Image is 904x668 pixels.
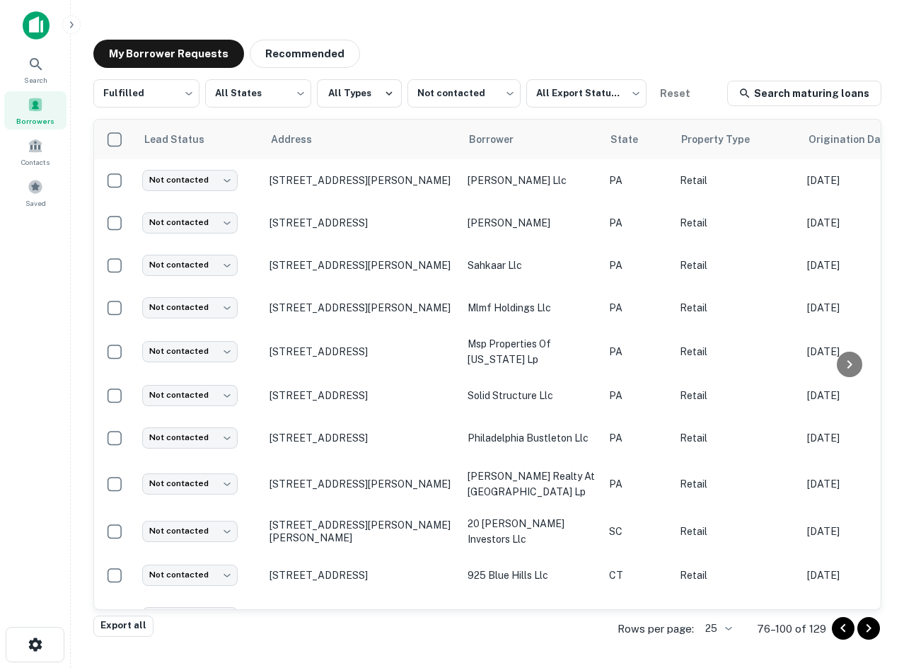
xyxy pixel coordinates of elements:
[142,427,238,448] div: Not contacted
[4,50,66,88] a: Search
[142,341,238,362] div: Not contacted
[262,120,460,159] th: Address
[680,344,793,359] p: Retail
[680,388,793,403] p: Retail
[609,476,666,492] p: PA
[618,621,694,638] p: Rows per page:
[270,432,453,444] p: [STREET_ADDRESS]
[609,258,666,273] p: PA
[833,555,904,623] iframe: Chat Widget
[757,621,826,638] p: 76–100 of 129
[16,115,54,127] span: Borrowers
[270,301,453,314] p: [STREET_ADDRESS][PERSON_NAME]
[680,476,793,492] p: Retail
[270,174,453,187] p: [STREET_ADDRESS][PERSON_NAME]
[460,120,602,159] th: Borrower
[680,173,793,188] p: Retail
[23,11,50,40] img: capitalize-icon.png
[407,75,521,112] div: Not contacted
[270,569,453,582] p: [STREET_ADDRESS]
[727,81,881,106] a: Search maturing loans
[142,565,238,585] div: Not contacted
[609,388,666,403] p: PA
[680,258,793,273] p: Retail
[4,91,66,129] a: Borrowers
[142,212,238,233] div: Not contacted
[609,215,666,231] p: PA
[250,40,360,68] button: Recommended
[142,385,238,405] div: Not contacted
[469,131,532,148] span: Borrower
[468,388,595,403] p: solid structure llc
[271,131,330,148] span: Address
[673,120,800,159] th: Property Type
[681,131,768,148] span: Property Type
[142,297,238,318] div: Not contacted
[609,344,666,359] p: PA
[680,568,793,583] p: Retail
[857,617,880,640] button: Go to next page
[4,132,66,171] a: Contacts
[317,79,402,108] button: All Types
[142,473,238,494] div: Not contacted
[832,617,854,640] button: Go to previous page
[468,300,595,316] p: mlmf holdings llc
[142,521,238,541] div: Not contacted
[609,300,666,316] p: PA
[142,255,238,275] div: Not contacted
[680,215,793,231] p: Retail
[609,524,666,539] p: SC
[205,75,311,112] div: All States
[4,173,66,212] a: Saved
[652,79,697,108] button: Reset
[468,568,595,583] p: 925 blue hills llc
[93,40,244,68] button: My Borrower Requests
[468,173,595,188] p: [PERSON_NAME] llc
[700,618,734,639] div: 25
[135,120,262,159] th: Lead Status
[609,430,666,446] p: PA
[468,336,595,367] p: msp properties of [US_STATE] lp
[142,170,238,190] div: Not contacted
[93,616,153,637] button: Export all
[270,259,453,272] p: [STREET_ADDRESS][PERSON_NAME]
[270,389,453,402] p: [STREET_ADDRESS]
[526,75,647,112] div: All Export Statuses
[21,156,50,168] span: Contacts
[270,519,453,544] p: [STREET_ADDRESS][PERSON_NAME][PERSON_NAME]
[609,568,666,583] p: CT
[610,131,656,148] span: State
[25,197,46,209] span: Saved
[680,524,793,539] p: Retail
[270,478,453,490] p: [STREET_ADDRESS][PERSON_NAME]
[468,215,595,231] p: [PERSON_NAME]
[680,430,793,446] p: Retail
[468,468,595,500] p: [PERSON_NAME] realty at [GEOGRAPHIC_DATA] lp
[270,345,453,358] p: [STREET_ADDRESS]
[142,607,238,628] div: Not contacted
[24,74,47,86] span: Search
[468,516,595,547] p: 20 [PERSON_NAME] investors llc
[270,217,453,229] p: [STREET_ADDRESS]
[609,173,666,188] p: PA
[144,131,223,148] span: Lead Status
[602,120,673,159] th: State
[680,300,793,316] p: Retail
[468,430,595,446] p: philadelphia bustleton llc
[93,75,199,112] div: Fulfilled
[468,258,595,273] p: sahkaar llc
